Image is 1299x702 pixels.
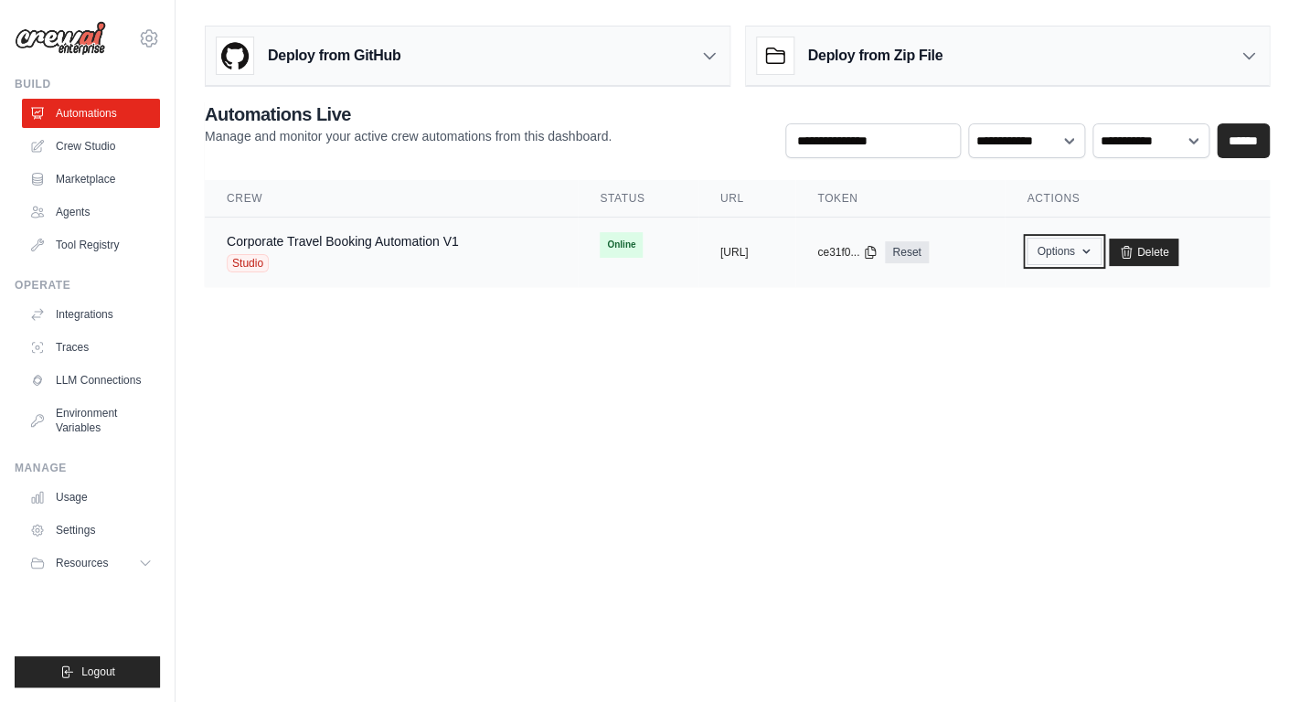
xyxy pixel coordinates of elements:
a: Tool Registry [22,230,160,260]
span: Resources [56,556,108,570]
div: Operate [15,278,160,292]
th: Token [795,180,1005,218]
a: Traces [22,333,160,362]
a: Automations [22,99,160,128]
a: Agents [22,197,160,227]
div: Build [15,77,160,91]
a: Environment Variables [22,399,160,442]
h2: Automations Live [205,101,612,127]
a: Crew Studio [22,132,160,161]
button: Resources [22,548,160,578]
th: Status [578,180,697,218]
th: Crew [205,180,578,218]
a: Corporate Travel Booking Automation V1 [227,234,459,249]
p: Manage and monitor your active crew automations from this dashboard. [205,127,612,145]
iframe: Chat Widget [1208,614,1299,702]
th: Actions [1005,180,1270,218]
span: Online [600,232,643,258]
a: Usage [22,483,160,512]
button: Options [1027,238,1101,265]
button: Logout [15,656,160,687]
a: LLM Connections [22,366,160,395]
h3: Deploy from Zip File [808,45,942,67]
a: Marketplace [22,165,160,194]
a: Delete [1109,239,1179,266]
img: Logo [15,21,106,56]
a: Settings [22,516,160,545]
img: GitHub Logo [217,37,253,74]
span: Studio [227,254,269,272]
h3: Deploy from GitHub [268,45,400,67]
div: Manage [15,461,160,475]
button: ce31f0... [817,245,878,260]
a: Reset [885,241,928,263]
th: URL [698,180,795,218]
a: Integrations [22,300,160,329]
span: Logout [81,665,115,679]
